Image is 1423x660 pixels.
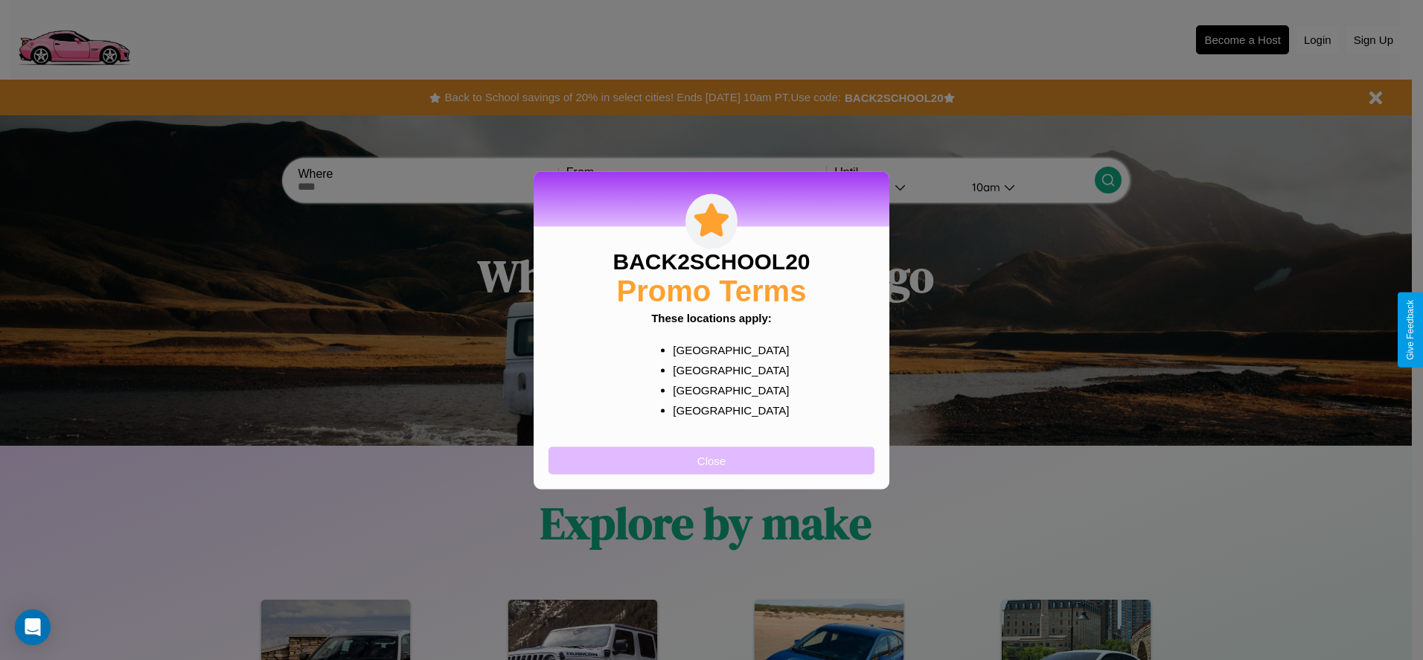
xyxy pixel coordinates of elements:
button: Close [549,446,874,474]
div: Give Feedback [1405,300,1416,360]
p: [GEOGRAPHIC_DATA] [673,339,779,359]
h3: BACK2SCHOOL20 [613,249,810,274]
h2: Promo Terms [617,274,807,307]
p: [GEOGRAPHIC_DATA] [673,400,779,420]
b: These locations apply: [651,311,772,324]
div: Open Intercom Messenger [15,609,51,645]
p: [GEOGRAPHIC_DATA] [673,359,779,379]
p: [GEOGRAPHIC_DATA] [673,379,779,400]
